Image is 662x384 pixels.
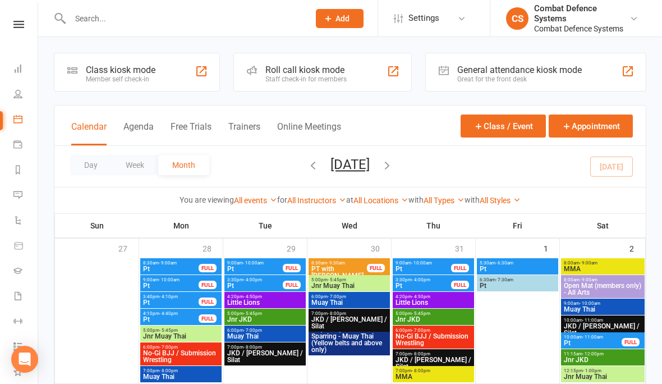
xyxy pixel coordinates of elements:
[227,277,283,282] span: 3:30pm
[227,350,304,363] span: JKD / [PERSON_NAME] / Silat
[506,7,528,30] div: CS
[395,356,472,370] span: JKD / [PERSON_NAME] / Silat
[265,65,347,75] div: Roll call kiosk mode
[199,264,217,272] div: FULL
[330,157,370,172] button: [DATE]
[412,311,430,316] span: - 5:45pm
[455,239,475,257] div: 31
[307,214,392,237] th: Wed
[159,277,180,282] span: - 10:00am
[583,368,601,373] span: - 1:00pm
[159,328,178,333] span: - 5:45pm
[328,311,346,316] span: - 8:00pm
[223,214,307,237] th: Tue
[395,351,472,356] span: 7:00pm
[142,345,219,350] span: 6:00pm
[580,301,600,306] span: - 10:00am
[243,345,262,350] span: - 8:00pm
[395,316,472,323] span: Jnr JKD
[395,294,472,299] span: 4:20pm
[424,196,465,205] a: All Types
[457,75,582,83] div: Great for the front desk
[392,214,476,237] th: Thu
[142,282,199,289] span: Pt
[311,333,388,353] span: Sparring - Muay Thai (Yellow belts and above only)
[395,266,452,272] span: Pt
[311,277,388,282] span: 5:00pm
[495,277,513,282] span: - 7:30am
[142,311,199,316] span: 4:10pm
[311,316,388,330] span: JKD / [PERSON_NAME] / Silat
[395,311,472,316] span: 5:00pm
[67,11,301,26] input: Search...
[228,121,260,145] button: Trainers
[495,260,513,266] span: - 6:30am
[287,239,307,257] div: 29
[71,121,107,145] button: Calendar
[227,294,304,299] span: 4:20pm
[159,311,178,316] span: - 4:40pm
[243,328,262,333] span: - 7:00pm
[243,294,262,299] span: - 4:50pm
[142,316,199,323] span: Pt
[311,299,388,306] span: Muay Thai
[622,338,640,346] div: FULL
[243,277,262,282] span: - 4:00pm
[55,214,139,237] th: Sun
[629,239,645,257] div: 2
[367,264,385,272] div: FULL
[582,335,603,340] span: - 11:00am
[479,277,556,282] span: 6:30am
[283,264,301,272] div: FULL
[277,121,341,145] button: Online Meetings
[563,323,642,336] span: JKD / [PERSON_NAME] / Silat
[412,294,430,299] span: - 4:50pm
[227,260,283,266] span: 9:00am
[227,311,304,316] span: 5:00pm
[227,299,304,306] span: Little Lions
[13,158,39,184] a: Reports
[395,277,452,282] span: 3:30pm
[451,281,469,289] div: FULL
[580,277,597,282] span: - 9:00am
[544,239,559,257] div: 1
[243,311,262,316] span: - 5:45pm
[371,239,391,257] div: 30
[243,260,264,266] span: - 10:00am
[451,264,469,272] div: FULL
[142,368,219,373] span: 7:00pm
[142,277,199,282] span: 9:00am
[287,196,346,205] a: All Instructors
[70,155,112,175] button: Day
[159,260,177,266] span: - 9:00am
[159,345,178,350] span: - 7:00pm
[142,373,219,380] span: Muay Thai
[328,294,346,299] span: - 7:00pm
[395,328,472,333] span: 6:00pm
[346,195,353,204] strong: at
[479,260,556,266] span: 5:30am
[142,350,219,363] span: No-Gi BJJ / Submission Wrestling
[283,281,301,289] div: FULL
[549,115,633,138] button: Appointment
[327,260,345,266] span: - 9:30am
[395,373,472,380] span: MMA
[408,195,424,204] strong: with
[13,108,39,133] a: Calendar
[227,345,304,350] span: 7:00pm
[479,266,556,272] span: Pt
[408,6,439,31] span: Settings
[465,195,480,204] strong: with
[139,214,223,237] th: Mon
[563,260,642,266] span: 8:00am
[316,9,364,28] button: Add
[563,356,642,363] span: Jnr JKD
[234,196,277,205] a: All events
[412,351,430,356] span: - 8:00pm
[142,328,219,333] span: 5:00pm
[563,306,642,313] span: Muay Thai
[563,266,642,272] span: MMA
[13,234,39,259] a: Product Sales
[395,333,472,346] span: No-Gi BJJ / Submission Wrestling
[142,299,199,306] span: Pt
